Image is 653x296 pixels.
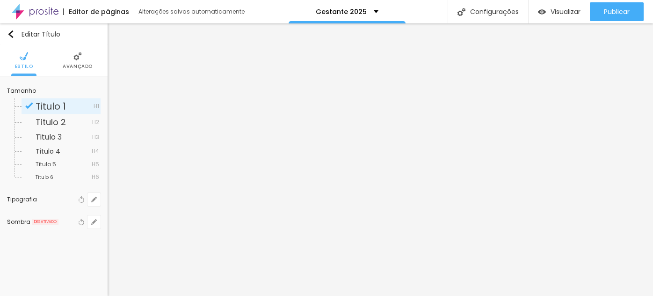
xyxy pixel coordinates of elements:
img: Icone [25,102,33,110]
div: Editor de páginas [63,8,129,15]
img: Icone [20,52,28,60]
span: Titulo 3 [36,132,62,142]
div: Tamanho [7,88,101,94]
span: Titulo 5 [36,160,56,168]
span: DESATIVADO [32,219,58,225]
div: Alterações salvas automaticamente [138,9,246,15]
img: view-1.svg [538,8,546,16]
button: Publicar [590,2,644,21]
div: Sombra [7,219,30,225]
span: Titulo 2 [36,116,66,128]
iframe: Editor [108,23,653,296]
span: Avançado [63,64,93,69]
span: Visualizar [551,8,580,15]
div: Editar Título [7,30,60,38]
span: Titulo 6 [36,174,53,181]
img: Icone [457,8,465,16]
span: Estilo [15,64,33,69]
span: Titulo 4 [36,147,60,156]
span: Titulo 1 [36,100,66,113]
span: H2 [92,119,99,125]
span: Publicar [604,8,630,15]
span: H5 [92,162,99,167]
span: H4 [92,148,99,154]
div: Tipografia [7,197,76,202]
span: H6 [92,174,99,180]
img: Icone [73,52,82,60]
span: H3 [92,134,99,140]
span: H1 [94,104,99,109]
p: Gestante 2025 [316,8,367,15]
img: Icone [7,30,15,38]
button: Visualizar [529,2,590,21]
